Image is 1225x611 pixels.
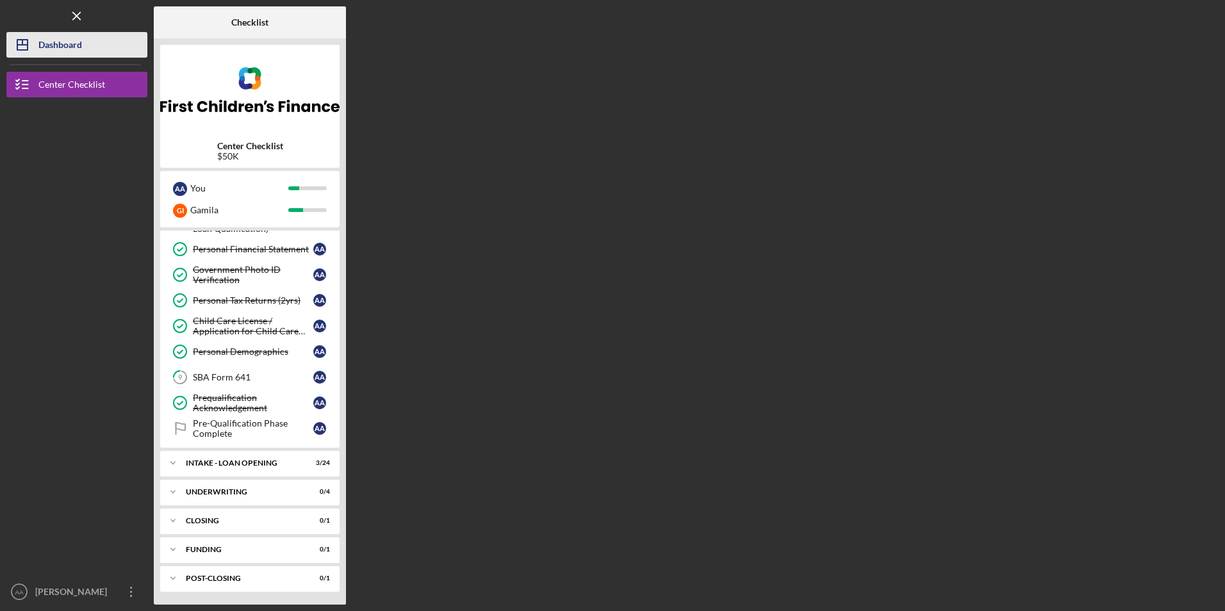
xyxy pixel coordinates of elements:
b: Checklist [231,17,268,28]
div: INTAKE - LOAN OPENING [186,459,298,467]
div: Personal Financial Statement [193,244,313,254]
div: Funding [186,546,298,553]
a: Personal Financial StatementAA [167,236,333,262]
a: Pre-Qualification Phase CompleteAA [167,416,333,441]
div: A A [313,320,326,332]
a: Prequalification AcknowledgementAA [167,390,333,416]
div: SBA Form 641 [193,372,313,382]
div: A A [313,371,326,384]
button: AA[PERSON_NAME] [6,579,147,605]
div: [PERSON_NAME] [32,579,115,608]
div: UNDERWRITING [186,488,298,496]
div: Personal Tax Returns (2yrs) [193,295,313,305]
div: 0 / 1 [307,574,330,582]
div: A A [173,182,187,196]
div: G I [173,204,187,218]
div: 0 / 4 [307,488,330,496]
a: Child Care License / Application for Child Care LicenseAA [167,313,333,339]
div: A A [313,345,326,358]
a: 9SBA Form 641AA [167,364,333,390]
b: Center Checklist [217,141,283,151]
div: Personal Demographics [193,346,313,357]
div: 0 / 1 [307,546,330,553]
img: Product logo [160,51,340,128]
div: Center Checklist [38,72,105,101]
div: Gamila [190,199,288,221]
a: Personal DemographicsAA [167,339,333,364]
div: Dashboard [38,32,82,61]
div: A A [313,294,326,307]
text: AA [15,589,24,596]
div: Government Photo ID Verification [193,265,313,285]
div: $50K [217,151,283,161]
div: A A [313,243,326,256]
div: 3 / 24 [307,459,330,467]
a: Government Photo ID VerificationAA [167,262,333,288]
button: Dashboard [6,32,147,58]
div: 0 / 1 [307,517,330,525]
div: You [190,177,288,199]
div: POST-CLOSING [186,574,298,582]
div: A A [313,422,326,435]
button: Center Checklist [6,72,147,97]
div: A A [313,396,326,409]
div: Pre-Qualification Phase Complete [193,418,313,439]
div: Child Care License / Application for Child Care License [193,316,313,336]
tspan: 9 [178,373,183,382]
div: CLOSING [186,517,298,525]
div: Prequalification Acknowledgement [193,393,313,413]
div: A A [313,268,326,281]
a: Personal Tax Returns (2yrs)AA [167,288,333,313]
